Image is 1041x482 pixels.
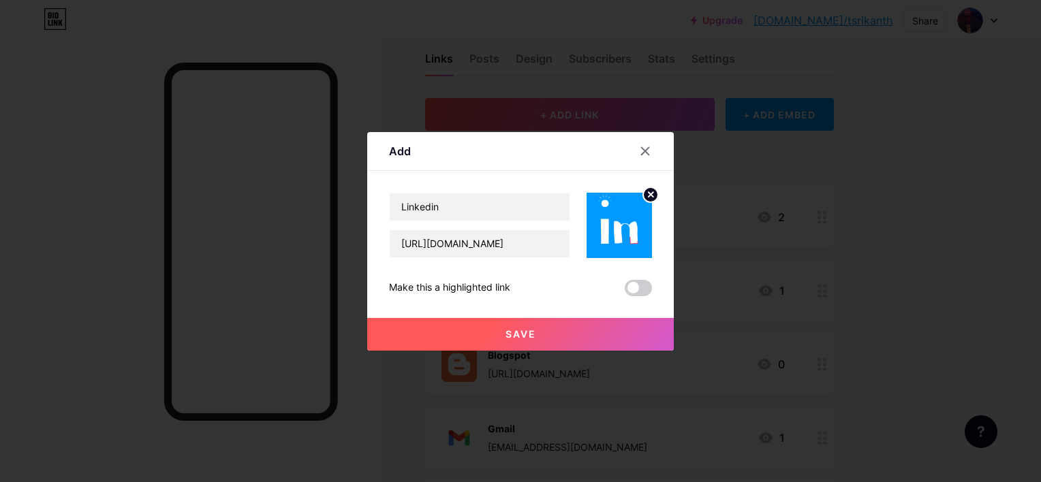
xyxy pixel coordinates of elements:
[389,280,510,296] div: Make this a highlighted link
[587,193,652,258] img: link_thumbnail
[390,230,570,257] input: URL
[389,143,411,159] div: Add
[390,193,570,221] input: Title
[367,318,674,351] button: Save
[506,328,536,340] span: Save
